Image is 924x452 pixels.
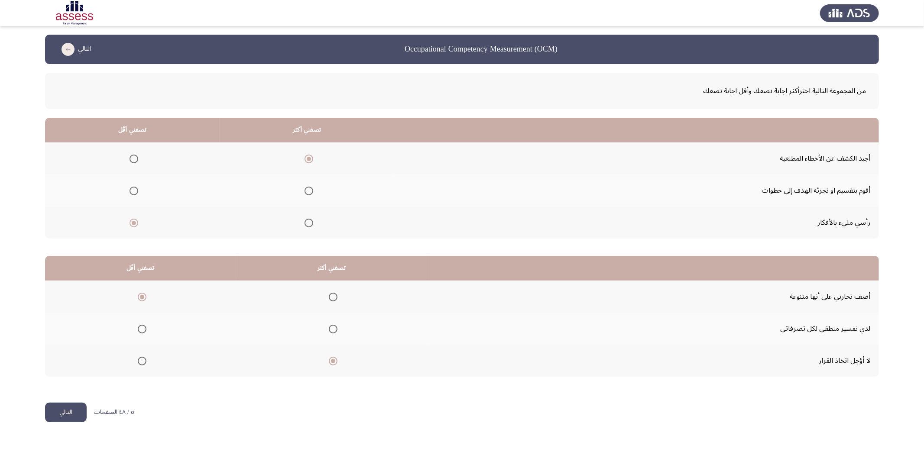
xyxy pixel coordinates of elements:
td: رأسي مليء بالأفكار [394,207,879,239]
img: Assess Talent Management logo [820,1,879,25]
td: لدي تفسير منطقي لكل تصرفاتي [427,313,879,345]
mat-radio-group: Select an option [126,183,138,198]
mat-radio-group: Select an option [134,289,146,304]
button: load next page [45,403,87,422]
mat-radio-group: Select an option [325,321,337,336]
img: Assessment logo of OCM R1 ASSESS [45,1,104,25]
td: أجيد الكشف عن الأخطاء المطبعية [394,142,879,174]
mat-radio-group: Select an option [325,289,337,304]
th: تصفني أكثر [220,118,395,142]
h3: Occupational Competency Measurement (OCM) [405,44,558,55]
mat-radio-group: Select an option [325,353,337,368]
mat-radio-group: Select an option [126,215,138,230]
mat-radio-group: Select an option [301,215,313,230]
mat-radio-group: Select an option [301,183,313,198]
th: تصفني أقَل [45,256,236,281]
mat-radio-group: Select an option [134,353,146,368]
mat-radio-group: Select an option [126,151,138,166]
th: تصفني أكثر [236,256,428,281]
th: تصفني أقَل [45,118,220,142]
mat-radio-group: Select an option [134,321,146,336]
td: لا أؤجل اتخاذ القرار [427,345,879,377]
span: من المجموعة التالية اخترأكثر اجابة تصفك وأقل اجابة تصفك [58,84,866,98]
td: أقوم بتقسيم او تجزئة الهدف إلى خطوات [394,174,879,207]
mat-radio-group: Select an option [301,151,313,166]
p: ٥ / ٤٨ الصفحات [94,409,134,416]
td: أصف تجاربي على أنها متنوعة [427,281,879,313]
button: load next page [55,42,94,56]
